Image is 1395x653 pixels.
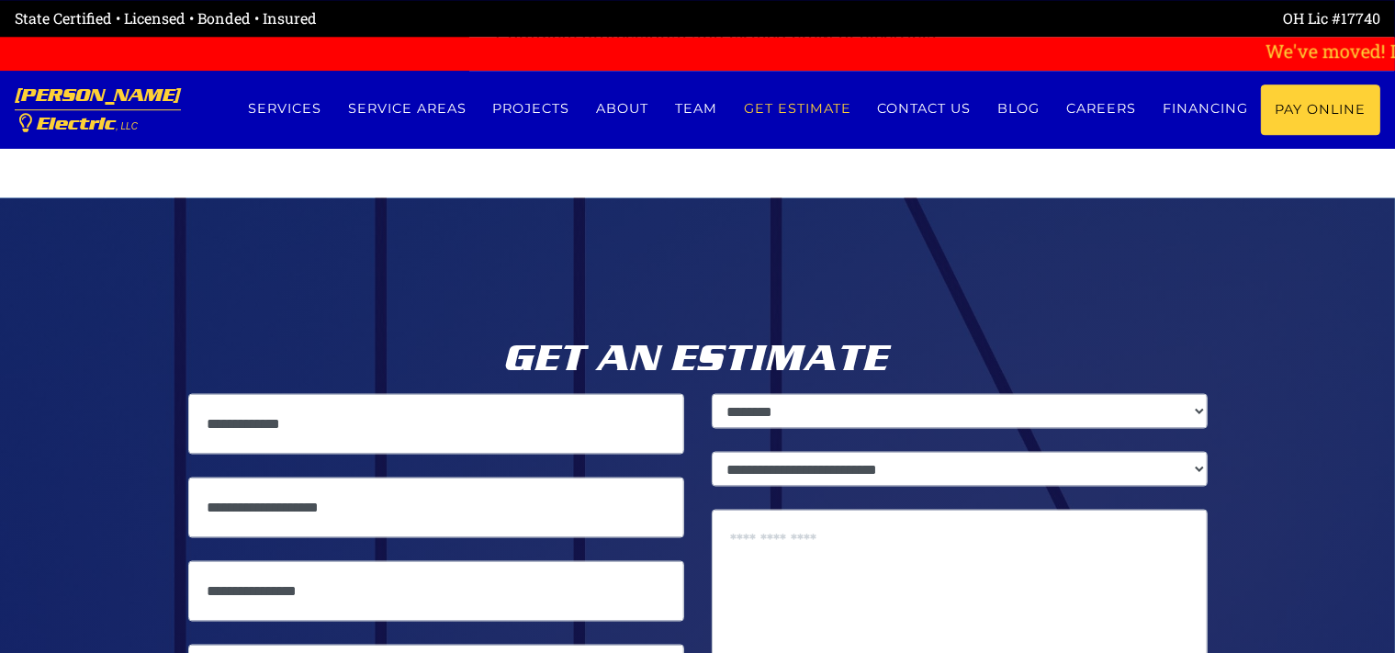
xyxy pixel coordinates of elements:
a: Service Areas [334,84,479,133]
div: OH Lic #17740 [698,7,1381,29]
a: Projects [479,84,583,133]
a: Pay Online [1261,84,1380,135]
span: , LLC [116,121,138,131]
a: Services [234,84,334,133]
h2: Get an Estimate [188,335,1208,379]
a: Team [662,84,731,133]
a: Contact us [864,84,984,133]
a: Financing [1149,84,1261,133]
a: Get estimate [730,84,864,133]
a: [PERSON_NAME] Electric, LLC [15,71,181,149]
a: About [583,84,662,133]
a: Blog [984,84,1053,133]
a: Careers [1053,84,1150,133]
div: State Certified • Licensed • Bonded • Insured [15,7,698,29]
